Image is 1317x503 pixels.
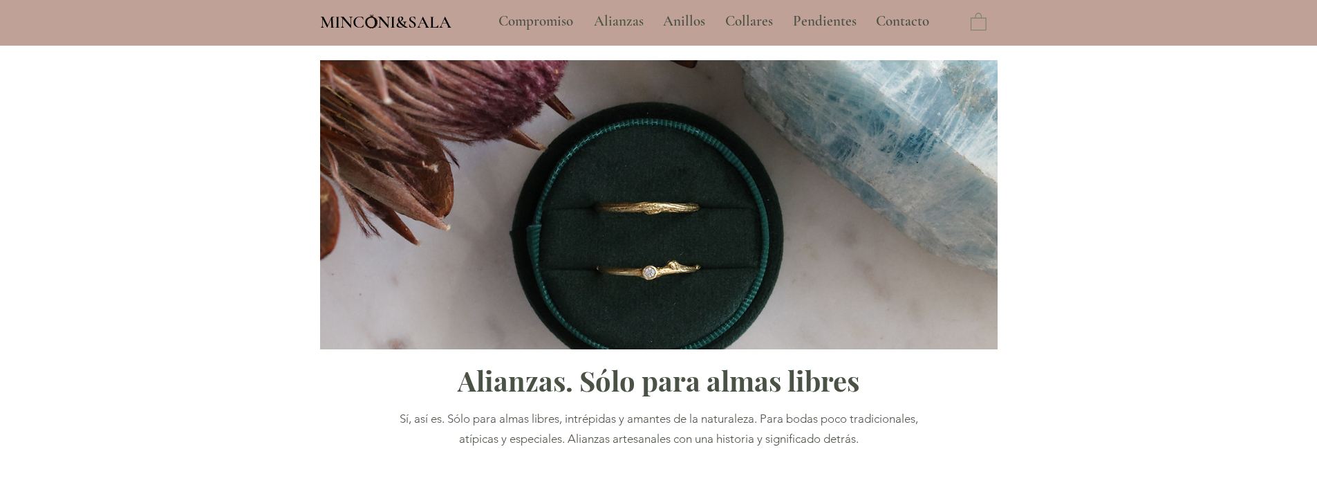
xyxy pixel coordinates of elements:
[320,9,451,32] a: MINCONI&SALA
[715,4,783,39] a: Collares
[786,4,863,39] p: Pendientes
[866,4,940,39] a: Contacto
[869,4,936,39] p: Contacto
[653,4,715,39] a: Anillos
[320,12,451,33] span: MINCONI&SALA
[587,4,651,39] p: Alianzas
[366,15,377,28] img: Minconi Sala
[783,4,866,39] a: Pendientes
[656,4,712,39] p: Anillos
[488,4,583,39] a: Compromiso
[461,4,967,39] nav: Sitio
[320,60,998,349] img: Alianzas Inspiradas en la Naturaleza Minconi Sala
[718,4,780,39] p: Collares
[583,4,653,39] a: Alianzas
[400,412,918,446] span: Sí, así es. Sólo para almas libres, intrépidas y amantes de la naturaleza. Para bodas poco tradic...
[492,4,580,39] p: Compromiso
[458,362,859,399] span: Alianzas. Sólo para almas libres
